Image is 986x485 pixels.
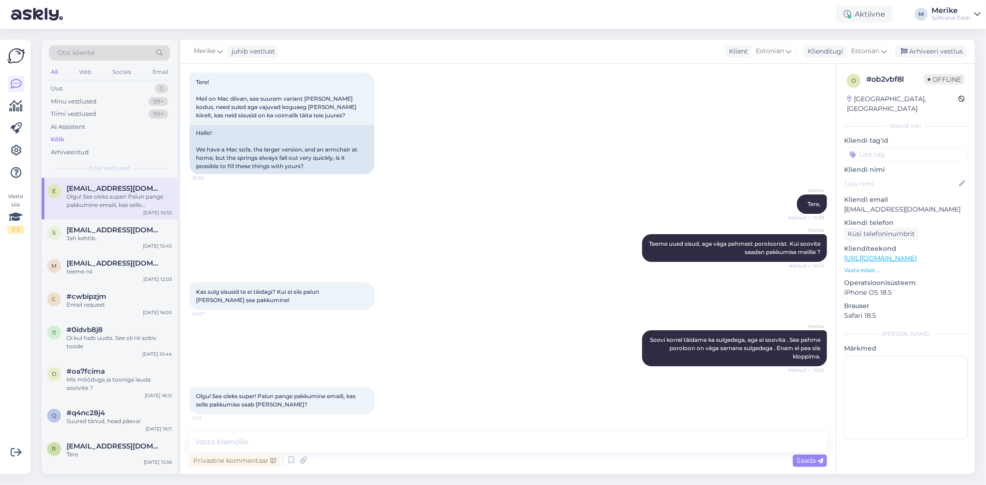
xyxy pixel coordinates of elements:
[67,450,172,459] div: Tere
[931,7,980,22] a: MerikeSoftrend Eesti
[146,425,172,432] div: [DATE] 16:11
[844,122,968,130] div: Kliendi info
[67,193,172,209] div: Olgu! See oleks super! Palun pange pakkumine emaili, kas selle pakkumise saab [PERSON_NAME]?
[190,455,280,467] div: Privaatne kommentaar
[67,417,172,425] div: Suured tänud, head päeva!
[67,226,163,234] span: siim.tanel@gmail.com
[67,301,172,309] div: Email request
[844,266,968,274] p: Vaata edasi ...
[844,330,968,338] div: [PERSON_NAME]
[52,412,56,419] span: q
[52,445,56,452] span: r
[52,296,56,303] span: c
[143,242,172,249] div: [DATE] 10:45
[148,97,168,106] div: 99+
[788,367,824,374] span: Nähtud ✓ 10:52
[90,164,130,172] span: Kõik vestlused
[196,288,320,303] span: Kas sulg sisusid te ei täidagi? Kui ei siis palun [PERSON_NAME] see pakkumine!
[67,234,172,242] div: Jah kehtib.
[924,74,965,85] span: Offline
[789,262,824,269] span: Nähtud ✓ 10:41
[51,135,64,144] div: Kõik
[804,47,843,56] div: Klienditugi
[194,46,215,56] span: Merike
[67,442,163,450] span: reet@restor.ee
[931,14,970,22] div: Softrend Eesti
[895,45,967,58] div: Arhiveeri vestlus
[844,244,968,254] p: Klienditeekond
[143,309,172,316] div: [DATE] 16:00
[67,184,163,193] span: eermehannali@gmail.com
[866,74,924,85] div: # ob2vbf8l
[851,46,879,56] span: Estonian
[756,46,784,56] span: Estonian
[915,8,928,21] div: M
[847,94,958,114] div: [GEOGRAPHIC_DATA], [GEOGRAPHIC_DATA]
[844,254,917,262] a: [URL][DOMAIN_NAME]
[67,292,106,301] span: #cwbipzjm
[788,214,824,221] span: Nähtud ✓ 10:39
[142,351,172,358] div: [DATE] 10:44
[53,229,56,236] span: s
[725,47,748,56] div: Klient
[7,225,24,234] div: 1 / 3
[110,66,133,78] div: Socials
[51,97,97,106] div: Minu vestlused
[51,122,85,132] div: AI Assistent
[851,77,856,84] span: o
[7,192,24,234] div: Vaata siia
[52,370,56,377] span: o
[844,205,968,214] p: [EMAIL_ADDRESS][DOMAIN_NAME]
[145,392,172,399] div: [DATE] 16:15
[67,259,163,267] span: merikeelohmus@gmail.com
[51,148,89,157] div: Arhiveeritud
[51,109,96,119] div: Tiimi vestlused
[143,276,172,283] div: [DATE] 12:03
[77,66,93,78] div: Web
[844,195,968,205] p: Kliendi email
[790,187,824,194] span: Merike
[192,415,227,422] span: 11:21
[67,326,103,334] span: #0idvb8j8
[844,136,968,145] p: Kliendi tag'id
[844,278,968,288] p: Operatsioonisüsteem
[649,240,822,255] span: Teeme uued sisud, aga väga pehmest poroloonist. Kui soovite saadan pakkumise meilile ?
[52,262,57,269] span: m
[196,79,358,119] span: Tere! Meil on Mac diivan, see suurem variant [PERSON_NAME] kodus, need suled aga vajuvad koguaeg ...
[192,175,227,182] span: 10:35
[844,165,968,175] p: Kliendi nimi
[49,66,60,78] div: All
[931,7,970,14] div: Merike
[148,109,168,119] div: 99+
[57,48,94,58] span: Otsi kliente
[190,125,374,174] div: Hello! We have a Mac sofa, the larger version, and an armchair at home, but the springs always fa...
[151,66,170,78] div: Email
[836,6,893,23] div: Aktiivne
[650,336,822,360] span: Soovi korral täidame ka sulgedega, aga ei soovita . See pehme poroloon on väga sarnane sulgedega ...
[67,409,105,417] span: #q4nc28j4
[790,227,824,234] span: Merike
[228,47,275,56] div: juhib vestlust
[790,323,824,330] span: Merike
[52,329,56,336] span: 0
[67,376,172,392] div: Mis mõõduga ja tooniga lauda sooivite ?
[844,344,968,353] p: Märkmed
[796,456,823,465] span: Saada
[143,209,172,216] div: [DATE] 10:52
[844,311,968,321] p: Safari 18.5
[844,228,919,240] div: Küsi telefoninumbrit
[52,188,56,194] span: e
[51,84,62,93] div: Uus
[144,459,172,466] div: [DATE] 15:56
[155,84,168,93] div: 0
[844,218,968,228] p: Kliendi telefon
[808,200,821,207] span: Tere,
[67,334,172,351] div: Oi kui halb uudis. See oli nii sobiv toode
[844,301,968,311] p: Brauser
[844,147,968,161] input: Lisa tag
[7,47,25,65] img: Askly Logo
[192,310,227,317] span: 10:47
[196,393,357,408] span: Olgu! See oleks super! Palun pange pakkumine emaili, kas selle pakkumise saab [PERSON_NAME]?
[67,267,172,276] div: teeme nii
[845,179,957,189] input: Lisa nimi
